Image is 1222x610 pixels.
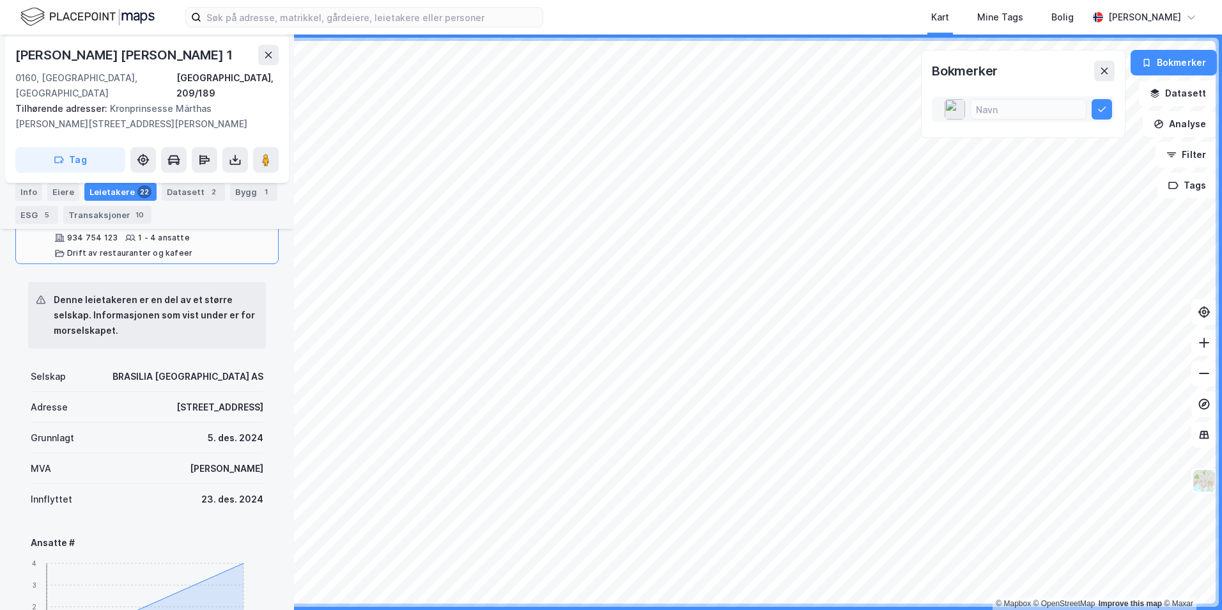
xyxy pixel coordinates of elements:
div: 22 [137,185,151,198]
div: 5. des. 2024 [208,430,263,446]
button: Filter [1156,142,1217,168]
div: Ansatte # [31,535,263,551]
span: Tilhørende adresser: [15,103,110,114]
div: Denne leietakeren er en del av et større selskap. Informasjonen som vist under er for morselskapet. [54,292,256,338]
button: Tag [15,147,125,173]
div: 10 [133,208,146,221]
div: 5 [40,208,53,221]
div: 0160, [GEOGRAPHIC_DATA], [GEOGRAPHIC_DATA] [15,70,176,101]
div: BRASILIA [GEOGRAPHIC_DATA] AS [112,369,263,384]
div: MVA [31,461,51,476]
div: ESG [15,206,58,224]
div: [PERSON_NAME] [190,461,263,476]
div: Drift av restauranter og kafeer [67,248,192,258]
a: Mapbox [996,599,1031,608]
div: Info [15,183,42,201]
div: Mine Tags [977,10,1023,25]
div: Grunnlagt [31,430,74,446]
button: Tags [1157,173,1217,198]
div: Datasett [162,183,225,201]
div: Bolig [1051,10,1074,25]
div: Kronprinsesse Märthas [PERSON_NAME][STREET_ADDRESS][PERSON_NAME] [15,101,268,132]
div: Kontrollprogram for chat [1158,549,1222,610]
div: [GEOGRAPHIC_DATA], 209/189 [176,70,279,101]
a: OpenStreetMap [1033,599,1095,608]
div: Innflyttet [31,492,72,507]
div: 2 [207,185,220,198]
button: Datasett [1139,81,1217,106]
div: [STREET_ADDRESS] [176,400,263,415]
div: 23. des. 2024 [201,492,263,507]
input: Søk på adresse, matrikkel, gårdeiere, leietakere eller personer [201,8,543,27]
button: Analyse [1143,111,1217,137]
img: logo.f888ab2527a4732fd821a326f86c7f29.svg [20,6,155,28]
div: 1 - 4 ansatte [138,233,190,243]
tspan: 3 [33,581,36,589]
div: Selskap [31,369,66,384]
div: 1 [259,185,272,198]
img: Z [1192,469,1216,493]
iframe: Chat Widget [1158,549,1222,610]
input: Navn [971,100,1086,119]
div: 934 754 123 [67,233,118,243]
tspan: 4 [32,559,36,567]
div: Kart [931,10,949,25]
div: Leietakere [84,183,157,201]
button: Bokmerker [1131,50,1217,75]
div: Bygg [230,183,277,201]
div: Transaksjoner [63,206,151,224]
div: Eiere [47,183,79,201]
a: Improve this map [1099,599,1162,608]
div: Adresse [31,400,68,415]
div: [PERSON_NAME] [PERSON_NAME] 1 [15,45,235,65]
div: Bokmerker [932,61,998,81]
div: [PERSON_NAME] [1108,10,1181,25]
